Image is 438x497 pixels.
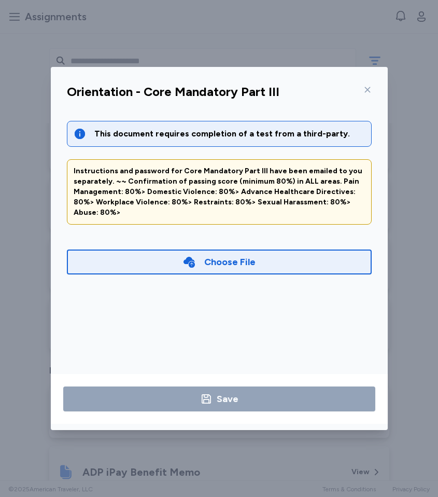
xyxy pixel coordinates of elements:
[67,84,279,100] div: Orientation - Core Mandatory Part III
[217,392,238,406] div: Save
[204,255,256,269] div: Choose File
[63,386,375,411] button: Save
[74,166,365,218] div: Instructions and password for Core Mandatory Part III have been emailed to you separately. ~~ Con...
[94,128,365,140] div: This document requires completion of a test from a third-party.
